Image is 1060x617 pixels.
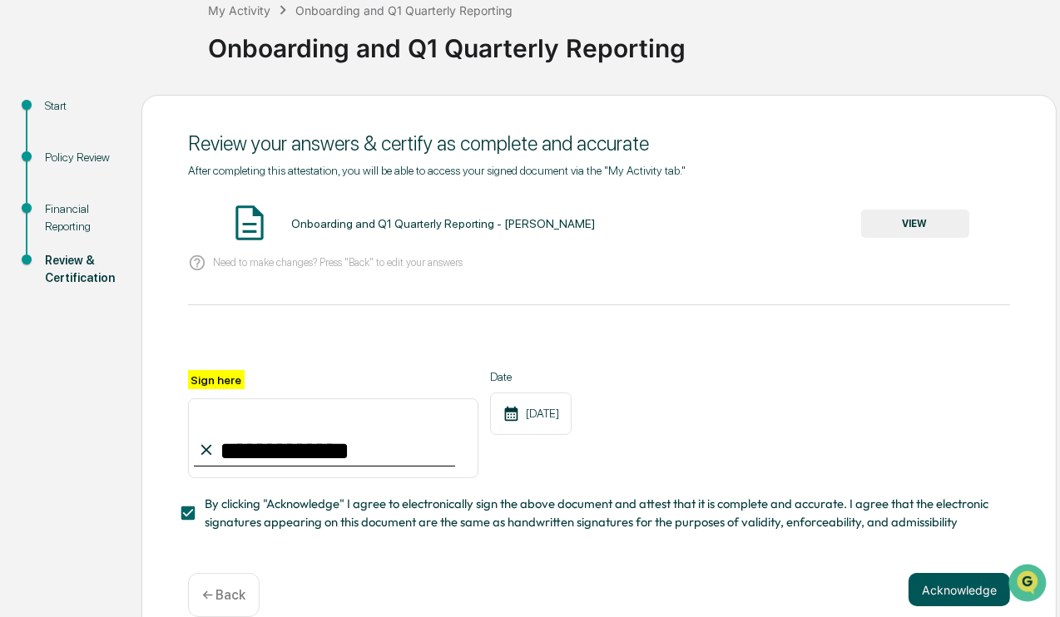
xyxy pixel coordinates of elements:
input: Clear [43,75,275,92]
div: Financial Reporting [45,200,115,235]
button: Acknowledge [909,573,1010,606]
a: 🖐️Preclearance [10,202,114,232]
label: Sign here [188,370,245,389]
div: Policy Review [45,149,115,166]
a: 🔎Data Lookup [10,234,111,264]
img: 1746055101610-c473b297-6a78-478c-a979-82029cc54cd1 [17,126,47,156]
div: Review your answers & certify as complete and accurate [188,131,1010,155]
iframe: Open customer support [1007,562,1052,607]
div: Onboarding and Q1 Quarterly Reporting [208,20,1052,63]
div: Review & Certification [45,252,115,287]
span: After completing this attestation, you will be able to access your signed document via the "My Ac... [188,164,686,177]
div: Onboarding and Q1 Quarterly Reporting - [PERSON_NAME] [291,217,595,230]
div: [DATE] [490,392,572,435]
span: Preclearance [33,209,107,225]
div: We're available if you need us! [57,143,211,156]
span: Pylon [166,281,201,294]
div: Start new chat [57,126,273,143]
span: Data Lookup [33,240,105,257]
button: VIEW [861,210,969,238]
label: Date [490,370,572,383]
img: Document Icon [229,202,270,244]
div: 🗄️ [121,210,134,224]
button: Start new chat [283,131,303,151]
a: 🗄️Attestations [114,202,213,232]
div: My Activity [208,3,270,17]
div: Start [45,97,115,115]
div: 🔎 [17,242,30,255]
span: Attestations [137,209,206,225]
div: Onboarding and Q1 Quarterly Reporting [295,3,513,17]
p: ← Back [202,587,245,603]
div: 🖐️ [17,210,30,224]
a: Powered byPylon [117,280,201,294]
p: How can we help? [17,34,303,61]
span: By clicking "Acknowledge" I agree to electronically sign the above document and attest that it is... [205,495,997,532]
p: Need to make changes? Press "Back" to edit your answers [213,256,463,269]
